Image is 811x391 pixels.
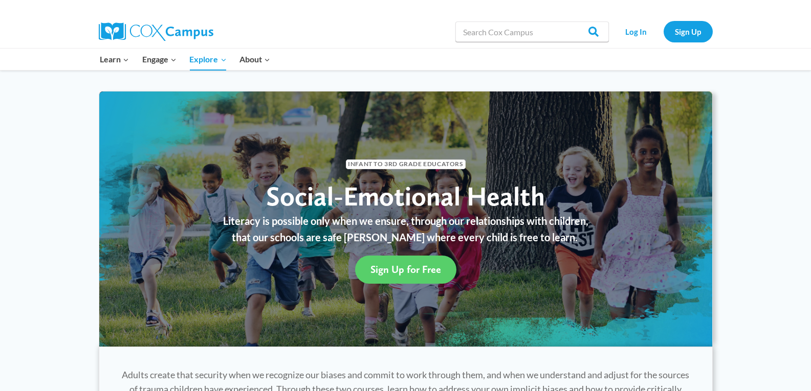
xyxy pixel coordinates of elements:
[94,49,277,70] nav: Primary Navigation
[614,21,659,42] a: Log In
[664,21,713,42] a: Sign Up
[99,22,213,41] img: Cox Campus
[142,53,177,66] span: Engage
[189,53,226,66] span: Explore
[370,263,441,275] span: Sign Up for Free
[239,53,270,66] span: About
[346,159,466,169] span: Infant to 3rd Grade Educators
[223,215,588,227] span: Literacy is possible only when we ensure, through our relationships with children,
[266,180,545,212] span: Social-Emotional Health
[455,21,609,42] input: Search Cox Campus
[100,53,129,66] span: Learn
[232,231,578,243] span: that our schools are safe [PERSON_NAME] where every child is free to learn.
[614,21,713,42] nav: Secondary Navigation
[355,256,456,284] a: Sign Up for Free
